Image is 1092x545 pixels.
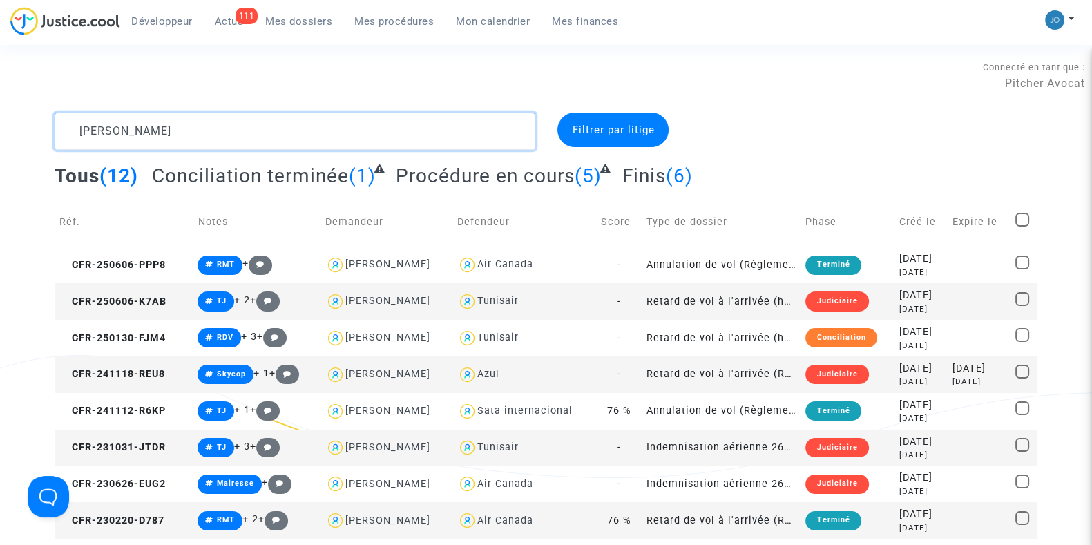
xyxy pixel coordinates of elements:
[617,259,621,271] span: -
[805,365,868,384] div: Judiciaire
[805,328,877,347] div: Conciliation
[477,405,573,417] div: Sata internacional
[899,340,943,352] div: [DATE]
[325,474,345,494] img: icon-user.svg
[899,325,943,340] div: [DATE]
[217,333,233,342] span: RDV
[343,11,445,32] a: Mes procédures
[617,332,621,344] span: -
[457,474,477,494] img: icon-user.svg
[345,295,430,307] div: [PERSON_NAME]
[457,255,477,275] img: icon-user.svg
[345,368,430,380] div: [PERSON_NAME]
[345,515,430,526] div: [PERSON_NAME]
[250,441,280,452] span: +
[242,513,258,525] span: + 2
[257,331,287,343] span: +
[396,164,575,187] span: Procédure en cours
[952,361,1006,376] div: [DATE]
[325,438,345,458] img: icon-user.svg
[217,479,254,488] span: Mairesse
[204,11,255,32] a: 111Actus
[241,331,257,343] span: + 3
[457,328,477,348] img: icon-user.svg
[349,164,376,187] span: (1)
[899,449,943,461] div: [DATE]
[642,247,801,283] td: Annulation de vol (Règlement CE n°261/2004)
[445,11,541,32] a: Mon calendrier
[254,11,343,32] a: Mes dossiers
[217,260,235,269] span: RMT
[477,332,519,343] div: Tunisair
[617,296,621,307] span: -
[250,294,280,306] span: +
[325,401,345,421] img: icon-user.svg
[575,164,602,187] span: (5)
[617,478,621,490] span: -
[805,401,861,421] div: Terminé
[894,198,948,247] td: Créé le
[477,295,519,307] div: Tunisair
[607,405,631,417] span: 76 %
[345,258,430,270] div: [PERSON_NAME]
[258,513,288,525] span: +
[325,255,345,275] img: icon-user.svg
[10,7,120,35] img: jc-logo.svg
[477,258,533,270] div: Air Canada
[477,441,519,453] div: Tunisair
[899,398,943,413] div: [DATE]
[1045,10,1064,30] img: 45a793c8596a0d21866ab9c5374b5e4b
[345,441,430,453] div: [PERSON_NAME]
[242,258,272,269] span: +
[983,62,1085,73] span: Connecté en tant que :
[354,15,434,28] span: Mes procédures
[457,438,477,458] img: icon-user.svg
[28,476,69,517] iframe: Help Scout Beacon - Open
[22,36,33,47] img: website_grey.svg
[172,82,211,90] div: Mots-clés
[325,510,345,530] img: icon-user.svg
[325,291,345,312] img: icon-user.svg
[215,15,244,28] span: Actus
[253,367,269,379] span: + 1
[269,367,299,379] span: +
[234,294,250,306] span: + 2
[899,522,943,534] div: [DATE]
[899,376,943,388] div: [DATE]
[59,405,166,417] span: CFR-241112-R6KP
[59,515,164,526] span: CFR-230220-D787
[899,486,943,497] div: [DATE]
[217,296,227,305] span: TJ
[952,376,1006,388] div: [DATE]
[250,404,280,416] span: +
[457,291,477,312] img: icon-user.svg
[642,502,801,539] td: Retard de vol à l'arrivée (Règlement CE n°261/2004)
[345,332,430,343] div: [PERSON_NAME]
[59,478,166,490] span: CFR-230626-EUG2
[59,441,166,453] span: CFR-231031-JTDR
[452,198,596,247] td: Defendeur
[642,320,801,356] td: Retard de vol à l'arrivée (hors UE - Convention de [GEOGRAPHIC_DATA])
[325,365,345,385] img: icon-user.svg
[59,332,166,344] span: CFR-250130-FJM4
[899,361,943,376] div: [DATE]
[477,515,533,526] div: Air Canada
[457,510,477,530] img: icon-user.svg
[345,478,430,490] div: [PERSON_NAME]
[320,198,452,247] td: Demandeur
[457,401,477,421] img: icon-user.svg
[801,198,894,247] td: Phase
[899,470,943,486] div: [DATE]
[36,36,156,47] div: Domaine: [DOMAIN_NAME]
[617,368,621,380] span: -
[217,370,246,379] span: Skycop
[552,15,618,28] span: Mes finances
[899,507,943,522] div: [DATE]
[56,80,67,91] img: tab_domain_overview_orange.svg
[99,164,138,187] span: (12)
[55,164,99,187] span: Tous
[642,430,801,466] td: Indemnisation aérienne 261/2004
[456,15,530,28] span: Mon calendrier
[596,198,642,247] td: Score
[217,515,235,524] span: RMT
